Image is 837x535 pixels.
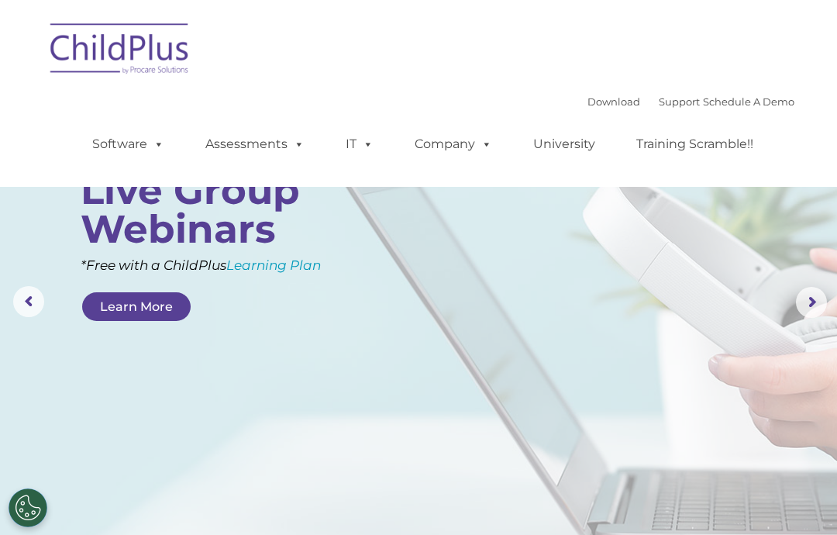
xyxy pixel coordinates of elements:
[330,129,389,160] a: IT
[399,129,508,160] a: Company
[77,129,180,160] a: Software
[9,488,47,527] button: Cookies Settings
[587,95,794,108] font: |
[43,12,198,90] img: ChildPlus by Procare Solutions
[587,95,640,108] a: Download
[576,368,837,535] iframe: Chat Widget
[659,95,700,108] a: Support
[703,95,794,108] a: Schedule A Demo
[81,253,376,278] rs-layer: *Free with a ChildPlus
[82,292,191,321] a: Learn More
[81,171,353,249] rs-layer: Live Group Webinars
[518,129,611,160] a: University
[621,129,769,160] a: Training Scramble!!
[226,257,321,273] a: Learning Plan
[190,129,320,160] a: Assessments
